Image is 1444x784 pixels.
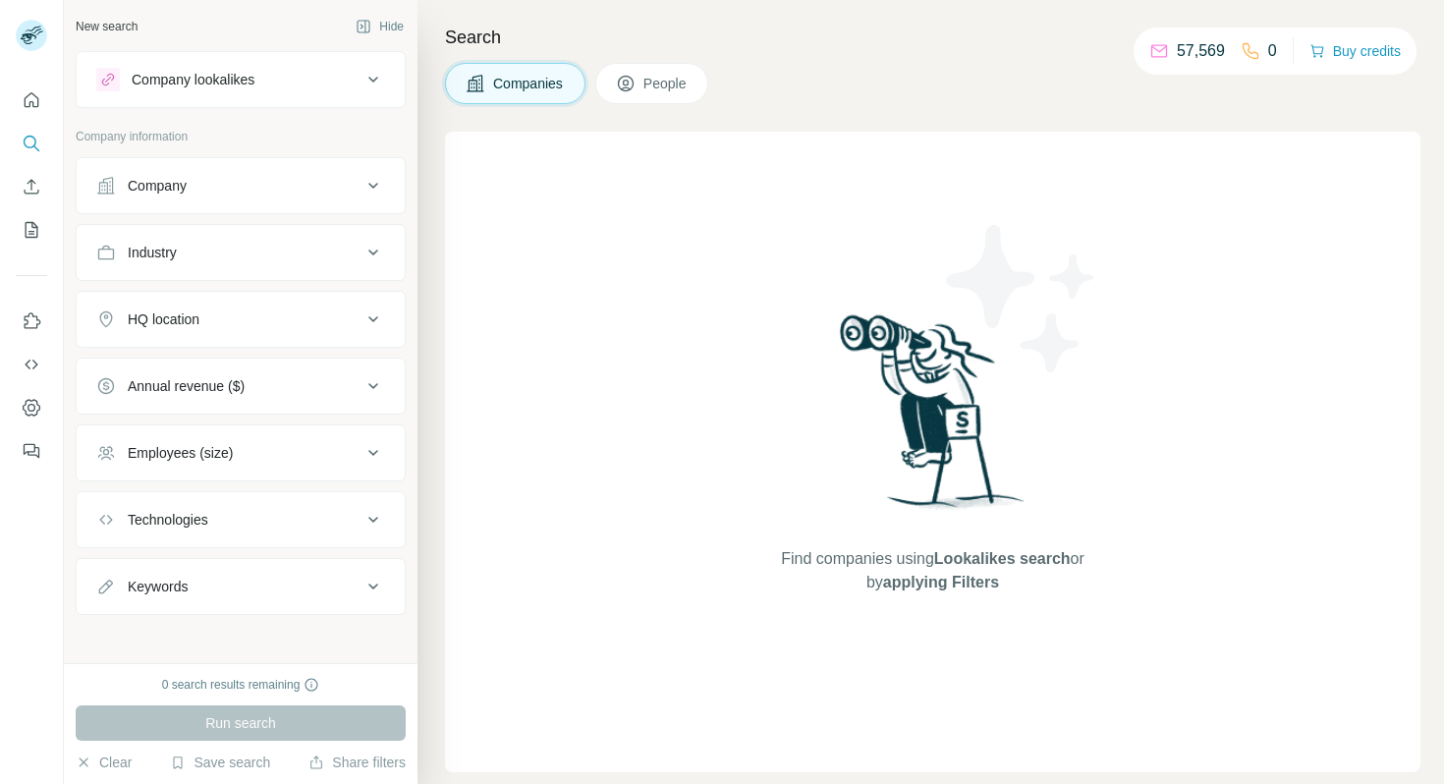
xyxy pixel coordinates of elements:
[775,547,1089,594] span: Find companies using or by
[132,70,254,89] div: Company lookalikes
[77,363,405,410] button: Annual revenue ($)
[933,210,1110,387] img: Surfe Illustration - Stars
[170,753,270,772] button: Save search
[16,126,47,161] button: Search
[77,496,405,543] button: Technologies
[77,56,405,103] button: Company lookalikes
[128,577,188,596] div: Keywords
[128,176,187,196] div: Company
[883,574,999,590] span: applying Filters
[643,74,689,93] span: People
[831,309,1035,529] img: Surfe Illustration - Woman searching with binoculars
[77,162,405,209] button: Company
[162,676,320,694] div: 0 search results remaining
[16,347,47,382] button: Use Surfe API
[445,24,1420,51] h4: Search
[76,753,132,772] button: Clear
[934,550,1071,567] span: Lookalikes search
[128,243,177,262] div: Industry
[493,74,565,93] span: Companies
[128,309,199,329] div: HQ location
[77,296,405,343] button: HQ location
[77,563,405,610] button: Keywords
[342,12,417,41] button: Hide
[1309,37,1401,65] button: Buy credits
[128,376,245,396] div: Annual revenue ($)
[1177,39,1225,63] p: 57,569
[128,443,233,463] div: Employees (size)
[16,433,47,469] button: Feedback
[76,128,406,145] p: Company information
[77,429,405,476] button: Employees (size)
[77,229,405,276] button: Industry
[16,390,47,425] button: Dashboard
[16,212,47,248] button: My lists
[16,304,47,339] button: Use Surfe on LinkedIn
[308,753,406,772] button: Share filters
[76,18,138,35] div: New search
[128,510,208,530] div: Technologies
[16,169,47,204] button: Enrich CSV
[1268,39,1277,63] p: 0
[16,83,47,118] button: Quick start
